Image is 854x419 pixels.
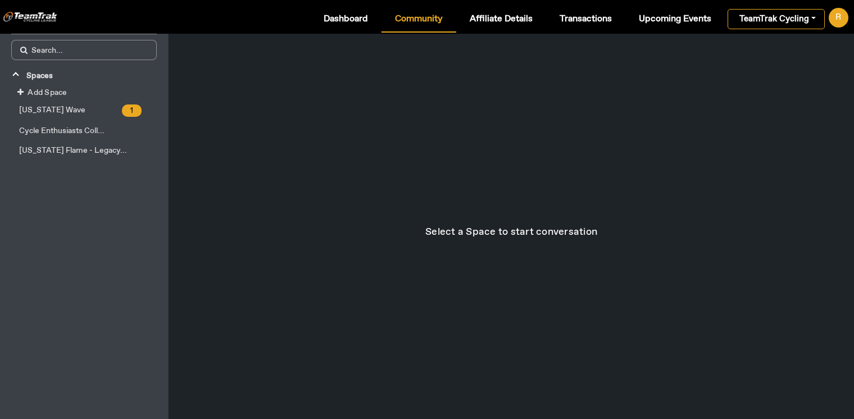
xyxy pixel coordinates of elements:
[122,104,142,117] span: 1
[829,8,848,28] div: R
[560,15,612,24] span: Transactions
[728,9,825,29] a: TeamTrak Cycling
[19,105,85,115] span: [US_STATE] Wave
[13,142,147,159] button: [US_STATE] Flame - Legacy...
[19,126,105,136] span: Cycle Enthusiasts Coll...
[15,43,138,57] input: Search...
[28,88,67,98] span: Add Space
[324,15,368,24] span: Dashboard
[26,70,53,81] span: Spaces
[395,15,443,24] span: Community
[639,15,711,24] span: Upcoming Events
[13,102,147,120] button: [US_STATE] Wave1
[19,145,127,156] span: [US_STATE] Flame - Legacy...
[13,122,147,139] button: Cycle Enthusiasts Coll...
[470,15,533,24] span: Affiliate Details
